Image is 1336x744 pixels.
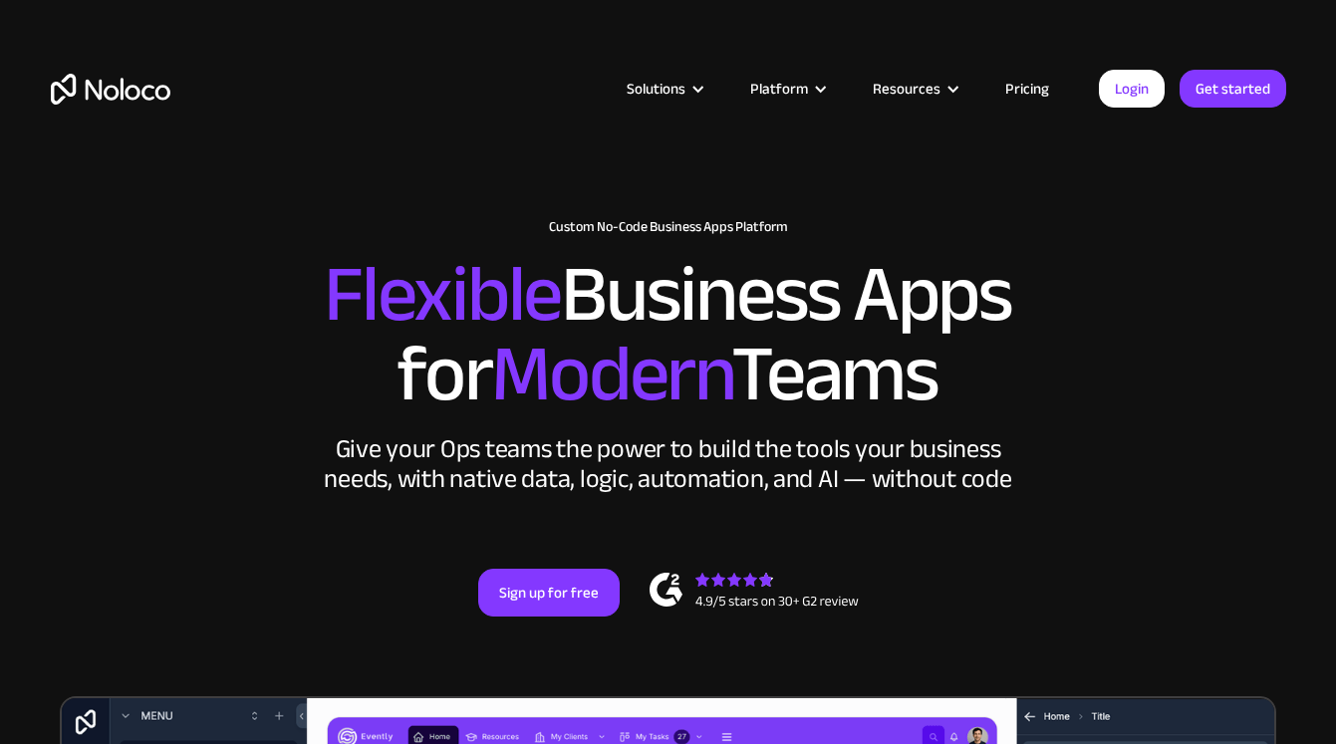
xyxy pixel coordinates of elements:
a: Pricing [980,76,1074,102]
a: Sign up for free [478,569,620,617]
a: Get started [1180,70,1286,108]
span: Modern [491,300,731,448]
h1: Custom No-Code Business Apps Platform [51,219,1286,235]
a: Login [1099,70,1165,108]
div: Resources [873,76,940,102]
div: Give your Ops teams the power to build the tools your business needs, with native data, logic, au... [320,434,1017,494]
h2: Business Apps for Teams [51,255,1286,414]
div: Solutions [627,76,685,102]
span: Flexible [324,220,561,369]
div: Platform [750,76,808,102]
